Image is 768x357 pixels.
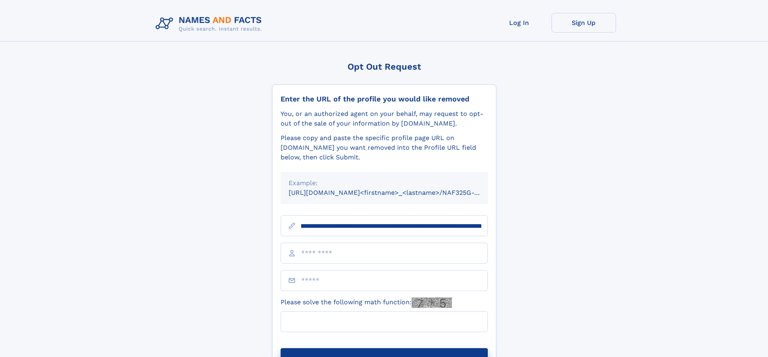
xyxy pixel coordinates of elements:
[289,178,480,188] div: Example:
[281,95,488,103] div: Enter the URL of the profile you would like removed
[281,109,488,128] div: You, or an authorized agent on your behalf, may request to opt-out of the sale of your informatio...
[552,13,616,33] a: Sign Up
[152,13,268,35] img: Logo Names and Facts
[272,62,496,72] div: Opt Out Request
[281,297,452,308] label: Please solve the following math function:
[281,133,488,162] div: Please copy and paste the specific profile page URL on [DOMAIN_NAME] you want removed into the Pr...
[487,13,552,33] a: Log In
[289,189,503,196] small: [URL][DOMAIN_NAME]<firstname>_<lastname>/NAF325G-xxxxxxxx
